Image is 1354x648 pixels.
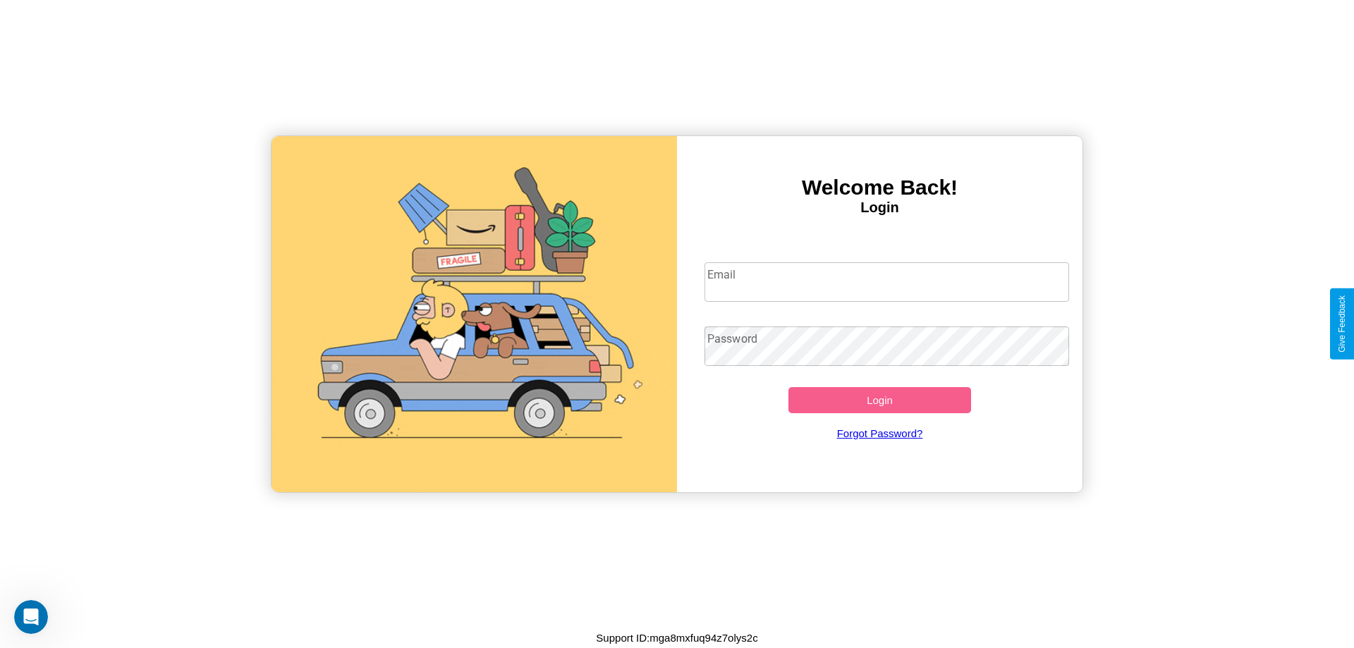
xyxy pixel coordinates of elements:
div: Give Feedback [1337,295,1347,353]
a: Forgot Password? [697,413,1063,453]
h3: Welcome Back! [677,176,1082,200]
iframe: Intercom live chat [14,600,48,634]
p: Support ID: mga8mxfuq94z7olys2c [596,628,757,647]
button: Login [788,387,971,413]
img: gif [272,136,677,492]
h4: Login [677,200,1082,216]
